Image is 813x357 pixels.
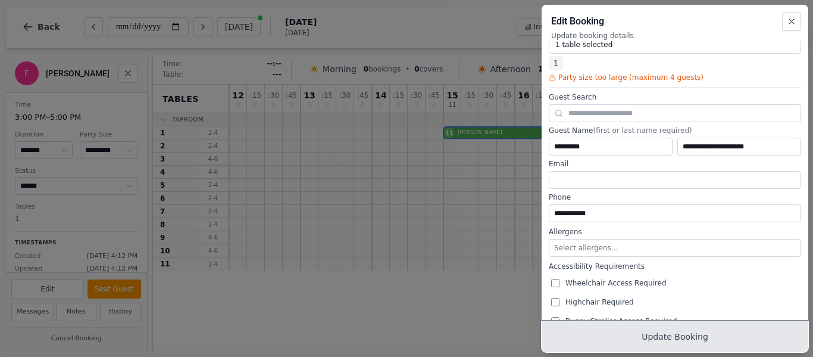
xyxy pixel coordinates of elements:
[549,36,801,54] button: 1 table selected
[549,159,801,169] label: Email
[549,239,801,257] button: Select allergens...
[549,227,801,237] label: Allergens
[549,126,801,135] label: Guest Name
[565,316,677,326] span: Buggy/Stroller Access Required
[551,279,559,287] input: Wheelchair Access Required
[593,126,692,135] span: (first or last name required)
[551,31,799,41] p: Update booking details
[565,278,667,288] span: Wheelchair Access Required
[551,14,799,29] h2: Edit Booking
[554,244,618,252] span: Select allergens...
[549,92,801,102] label: Guest Search
[549,193,801,202] label: Phone
[542,321,808,352] button: Update Booking
[565,297,634,307] span: Highchair Required
[551,317,559,325] input: Buggy/Stroller Access Required
[549,56,563,70] span: 1
[549,262,801,271] label: Accessibility Requirements
[551,298,559,306] input: Highchair Required
[558,73,703,82] span: Party size too large (maximum 4 guests)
